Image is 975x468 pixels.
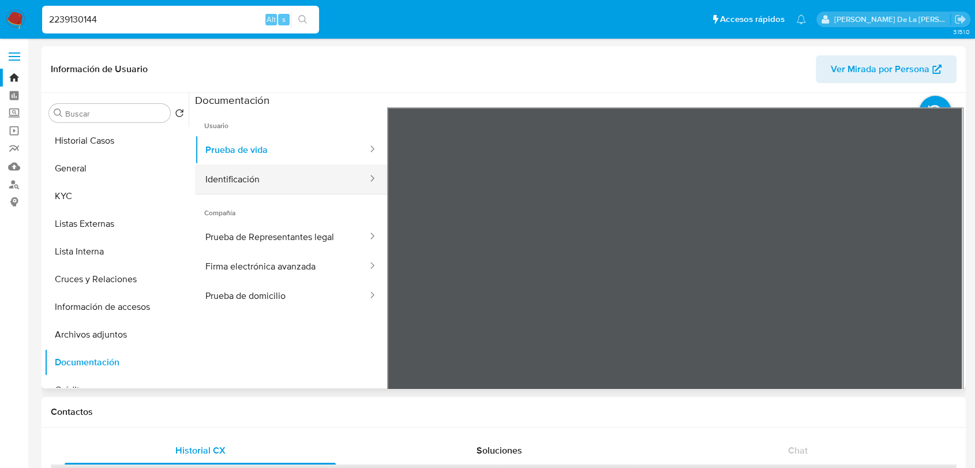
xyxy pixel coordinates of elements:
[44,210,189,238] button: Listas Externas
[267,14,276,25] span: Alt
[44,349,189,376] button: Documentación
[788,444,808,457] span: Chat
[54,108,63,118] button: Buscar
[720,13,785,25] span: Accesos rápidos
[42,12,319,27] input: Buscar usuario o caso...
[44,127,189,155] button: Historial Casos
[816,55,957,83] button: Ver Mirada por Persona
[44,376,189,404] button: Créditos
[175,444,226,457] span: Historial CX
[44,182,189,210] button: KYC
[51,406,957,418] h1: Contactos
[44,321,189,349] button: Archivos adjuntos
[291,12,314,28] button: search-icon
[831,55,929,83] span: Ver Mirada por Persona
[51,63,148,75] h1: Información de Usuario
[282,14,286,25] span: s
[954,13,966,25] a: Salir
[44,155,189,182] button: General
[65,108,166,119] input: Buscar
[44,238,189,265] button: Lista Interna
[796,14,806,24] a: Notificaciones
[44,293,189,321] button: Información de accesos
[477,444,522,457] span: Soluciones
[44,265,189,293] button: Cruces y Relaciones
[175,108,184,121] button: Volver al orden por defecto
[834,14,951,25] p: javier.gutierrez@mercadolibre.com.mx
